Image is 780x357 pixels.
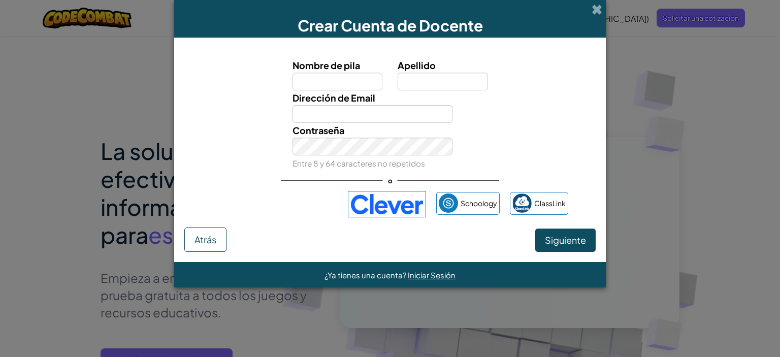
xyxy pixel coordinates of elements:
[298,16,483,35] span: Crear Cuenta de Docente
[408,270,456,280] a: Iniciar Sesión
[207,193,343,215] iframe: Botón de Acceder con Google
[184,228,226,252] button: Atrás
[439,193,458,213] img: schoology.png
[535,229,596,252] button: Siguiente
[512,193,532,213] img: classlink-logo-small.png
[461,196,497,211] span: Schoology
[324,270,408,280] span: ¿Ya tienes una cuenta?
[545,234,586,246] span: Siguiente
[292,158,425,168] small: Entre 8 y 64 caracteres no repetidos
[348,191,426,217] img: clever-logo-blue.png
[292,124,344,136] span: Contraseña
[292,59,360,71] span: Nombre de pila
[383,173,398,188] span: o
[292,92,375,104] span: Dirección de Email
[534,196,566,211] span: ClassLink
[398,59,436,71] span: Apellido
[194,234,216,245] span: Atrás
